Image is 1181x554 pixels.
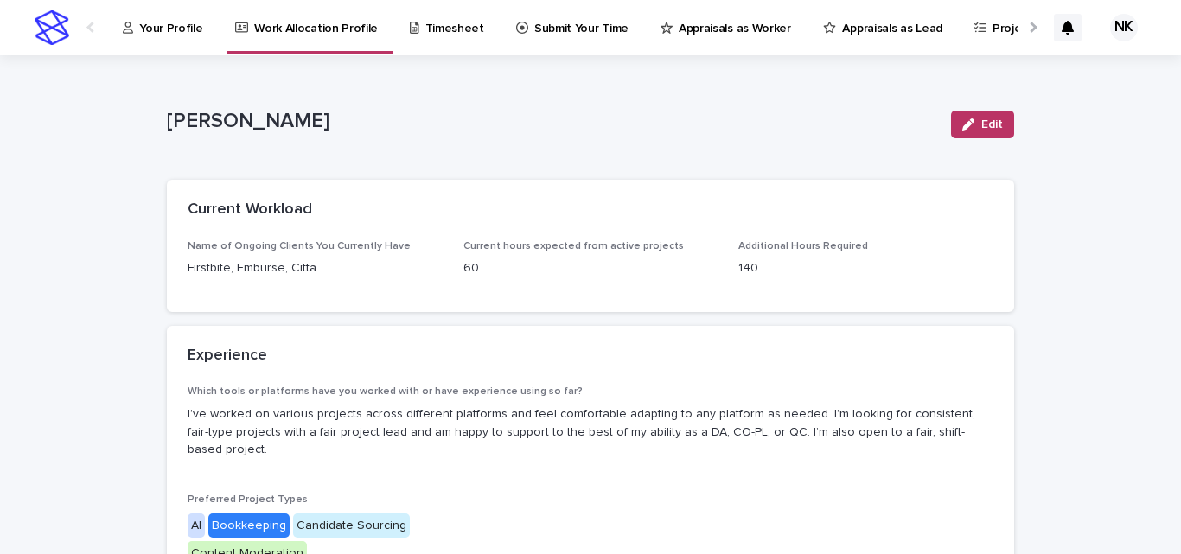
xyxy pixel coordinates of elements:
span: Current hours expected from active projects [463,241,684,252]
h2: Experience [188,347,267,366]
div: NK [1110,14,1138,41]
p: 60 [463,259,718,277]
div: AI [188,513,205,538]
p: 140 [738,259,993,277]
button: Edit [951,111,1014,138]
span: Additional Hours Required [738,241,868,252]
span: Name of Ongoing Clients You Currently Have [188,241,411,252]
div: Candidate Sourcing [293,513,410,538]
span: Edit [981,118,1003,131]
p: Firstbite, Emburse, Citta [188,259,443,277]
span: Preferred Project Types [188,494,308,505]
h2: Current Workload [188,201,312,220]
img: stacker-logo-s-only.png [35,10,69,45]
p: I’ve worked on various projects across different platforms and feel comfortable adapting to any p... [188,405,993,459]
div: Bookkeeping [208,513,290,538]
p: [PERSON_NAME] [167,109,937,134]
span: Which tools or platforms have you worked with or have experience using so far? [188,386,583,397]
